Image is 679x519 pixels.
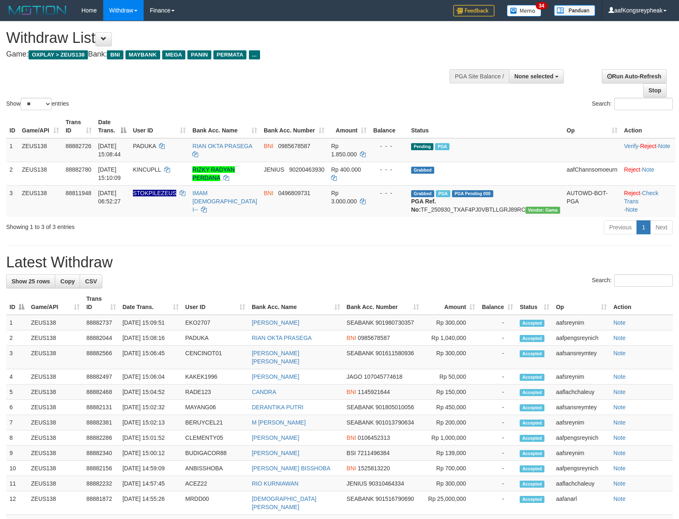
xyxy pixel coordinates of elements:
span: Copy 1145921644 to clipboard [358,389,390,395]
span: SEABANK [347,495,374,502]
td: ZEUS138 [28,430,83,446]
td: [DATE] 14:59:09 [119,461,182,476]
span: BNI [347,434,356,441]
td: [DATE] 15:00:12 [119,446,182,461]
span: Copy 0985678587 to clipboard [358,335,390,341]
td: 88882286 [83,430,119,446]
span: Copy 107045774618 to clipboard [364,373,402,380]
th: User ID: activate to sort column ascending [130,115,189,138]
span: Copy 901516790690 to clipboard [376,495,414,502]
td: MAYANG06 [182,400,248,415]
td: - [478,476,516,491]
span: ... [249,50,260,59]
label: Search: [592,98,673,110]
th: Bank Acc. Name: activate to sort column ascending [189,115,260,138]
span: Rp 400.000 [331,166,361,173]
span: BNI [107,50,123,59]
td: ZEUS138 [28,315,83,330]
div: PGA Site Balance / [450,69,509,83]
a: Verify [624,143,639,149]
td: aafsreynim [553,315,610,330]
span: BNI [264,143,273,149]
span: SEABANK [347,350,374,356]
span: PADUKA [133,143,156,149]
td: [DATE] 15:09:51 [119,315,182,330]
th: ID: activate to sort column descending [6,291,28,315]
td: - [478,446,516,461]
span: Accepted [520,465,544,472]
td: [DATE] 15:04:52 [119,385,182,400]
td: - [478,330,516,346]
span: Copy 0985678587 to clipboard [278,143,310,149]
td: 7 [6,415,28,430]
th: Status: activate to sort column ascending [516,291,553,315]
td: aafChannsomoeurn [563,162,621,185]
th: Op: activate to sort column ascending [563,115,621,138]
span: Marked by aafsreyleap [436,190,450,197]
td: 88882381 [83,415,119,430]
td: CLEMENTY05 [182,430,248,446]
td: 1 [6,315,28,330]
h4: Game: Bank: [6,50,445,59]
td: BERUYCEL21 [182,415,248,430]
td: Rp 50,000 [422,369,478,385]
td: AUTOWD-BOT-PGA [563,185,621,217]
label: Show entries [6,98,69,110]
a: [DEMOGRAPHIC_DATA][PERSON_NAME] [252,495,317,510]
td: · · [621,138,675,162]
th: Action [621,115,675,138]
td: PADUKA [182,330,248,346]
td: 12 [6,491,28,515]
span: 88882780 [66,166,91,173]
td: aafsansreymtey [553,400,610,415]
th: Date Trans.: activate to sort column ascending [119,291,182,315]
td: ZEUS138 [28,491,83,515]
td: - [478,491,516,515]
span: Copy 901980730357 to clipboard [376,319,414,326]
td: 3 [6,185,19,217]
img: MOTION_logo.png [6,4,69,17]
a: M [PERSON_NAME] [252,419,306,426]
td: 88882340 [83,446,119,461]
th: Game/API: activate to sort column ascending [19,115,62,138]
td: ZEUS138 [28,461,83,476]
td: Rp 150,000 [422,385,478,400]
a: Note [613,404,626,410]
td: aaflachchaleuy [553,385,610,400]
input: Search: [614,274,673,287]
div: Showing 1 to 3 of 3 entries [6,219,277,231]
span: Copy 1525813220 to clipboard [358,465,390,472]
td: 88882232 [83,476,119,491]
img: Feedback.jpg [453,5,494,17]
th: Amount: activate to sort column ascending [328,115,370,138]
td: [DATE] 15:08:16 [119,330,182,346]
td: BUDIGACOR88 [182,446,248,461]
td: ANBISSHOBA [182,461,248,476]
span: OXPLAY > ZEUS138 [28,50,88,59]
a: Note [613,480,626,487]
td: TF_250930_TXAF4PJ0VBTLLGRJ89RC [408,185,563,217]
a: Note [613,335,626,341]
a: Check Trans [624,190,658,205]
td: 4 [6,369,28,385]
span: [DATE] 06:52:27 [98,190,121,205]
span: MAYBANK [125,50,160,59]
th: Trans ID: activate to sort column ascending [62,115,95,138]
span: Copy 90200463930 to clipboard [289,166,324,173]
td: aafsreynim [553,415,610,430]
span: Accepted [520,374,544,381]
a: [PERSON_NAME] [252,373,299,380]
span: Grabbed [411,190,434,197]
td: ZEUS138 [28,346,83,369]
th: Date Trans.: activate to sort column descending [95,115,130,138]
a: [PERSON_NAME] [252,450,299,456]
td: 8 [6,430,28,446]
span: Copy 90310464334 to clipboard [369,480,404,487]
td: aafsreynim [553,369,610,385]
td: 88882497 [83,369,119,385]
span: Show 25 rows [12,278,50,285]
td: 5 [6,385,28,400]
td: 88882156 [83,461,119,476]
td: aafsreynim [553,446,610,461]
a: Note [613,465,626,472]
